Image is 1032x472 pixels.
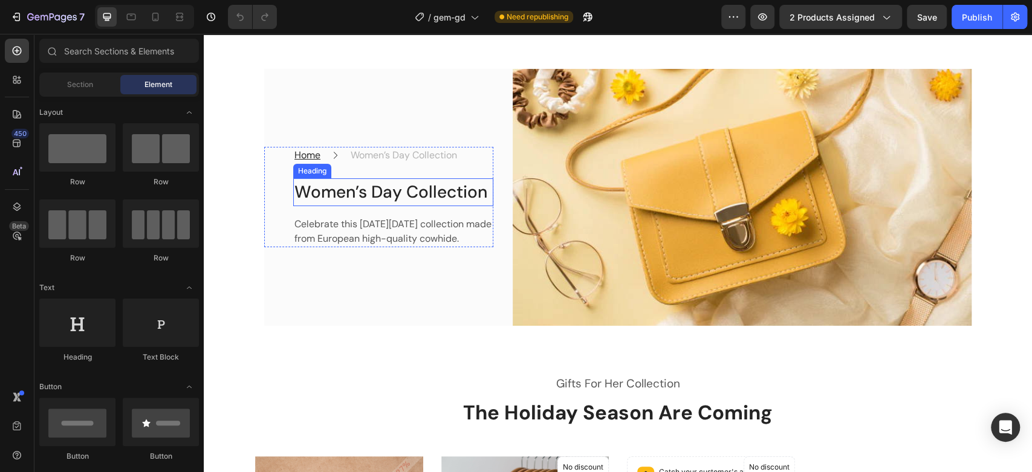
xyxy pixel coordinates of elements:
[39,282,54,293] span: Text
[180,377,199,396] span: Toggle open
[545,428,586,439] p: No discount
[907,5,947,29] button: Save
[39,39,199,63] input: Search Sections & Elements
[123,352,199,363] div: Text Block
[507,11,568,22] span: Need republishing
[455,433,581,468] p: Catch your customer's attention with attracted media.
[123,451,199,462] div: Button
[962,11,992,24] div: Publish
[39,176,115,187] div: Row
[180,103,199,122] span: Toggle open
[177,417,216,456] pre: -127%
[228,5,277,29] div: Undo/Redo
[53,366,776,392] p: The Holiday Season Are Coming
[991,413,1020,442] div: Open Intercom Messenger
[123,253,199,263] div: Row
[917,12,937,22] span: Save
[53,341,776,359] p: Gifts For Her Collection
[428,11,431,24] span: /
[952,5,1002,29] button: Publish
[790,11,875,24] span: 2 products assigned
[11,129,29,138] div: 450
[79,10,85,24] p: 7
[39,352,115,363] div: Heading
[779,5,902,29] button: 2 products assigned
[39,107,63,118] span: Layout
[433,11,466,24] span: gem-gd
[5,5,90,29] button: 7
[180,278,199,297] span: Toggle open
[39,253,115,263] div: Row
[204,34,1032,472] iframe: Design area
[9,221,29,231] div: Beta
[39,451,115,462] div: Button
[309,35,768,293] img: Alt Image
[144,79,172,90] span: Element
[67,79,93,90] span: Section
[123,176,199,187] div: Row
[359,428,400,439] p: No discount
[39,381,62,392] span: Button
